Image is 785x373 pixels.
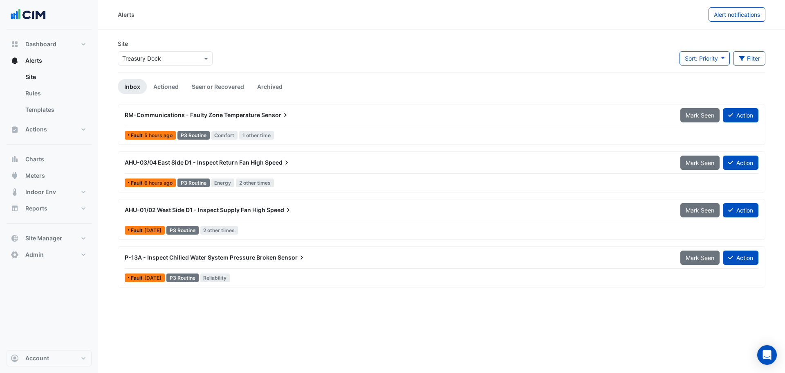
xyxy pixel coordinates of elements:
[680,108,720,122] button: Mark Seen
[11,40,19,48] app-icon: Dashboard
[25,40,56,48] span: Dashboard
[686,112,714,119] span: Mark Seen
[131,133,144,138] span: Fault
[685,55,718,62] span: Sort: Priority
[278,253,306,262] span: Sensor
[118,10,135,19] div: Alerts
[11,172,19,180] app-icon: Meters
[144,275,161,281] span: Fri 04-Jul-2025 12:30 IST
[251,79,289,94] a: Archived
[236,179,274,187] span: 2 other times
[11,234,19,242] app-icon: Site Manager
[25,234,62,242] span: Site Manager
[11,57,19,65] app-icon: Alerts
[7,350,92,366] button: Account
[723,251,758,265] button: Action
[7,184,92,200] button: Indoor Env
[686,159,714,166] span: Mark Seen
[7,167,92,184] button: Meters
[144,180,173,186] span: Thu 14-Aug-2025 10:00 IST
[25,172,45,180] span: Meters
[11,204,19,212] app-icon: Reports
[211,179,235,187] span: Energy
[7,230,92,246] button: Site Manager
[19,85,92,102] a: Rules
[11,251,19,259] app-icon: Admin
[125,159,264,166] span: AHU-03/04 East Side D1 - Inspect Return Fan High
[11,155,19,163] app-icon: Charts
[125,111,260,118] span: RM-Communications - Faulty Zone Temperature
[177,131,210,140] div: P3 Routine
[131,181,144,185] span: Fault
[680,156,720,170] button: Mark Seen
[7,246,92,263] button: Admin
[166,226,199,235] div: P3 Routine
[265,158,291,167] span: Speed
[185,79,251,94] a: Seen or Recovered
[723,203,758,217] button: Action
[686,254,714,261] span: Mark Seen
[25,251,44,259] span: Admin
[733,51,766,66] button: Filter
[118,39,128,48] label: Site
[166,274,199,282] div: P3 Routine
[200,274,230,282] span: Reliability
[25,57,42,65] span: Alerts
[25,125,47,133] span: Actions
[11,125,19,133] app-icon: Actions
[10,7,47,23] img: Company Logo
[144,132,173,138] span: Thu 14-Aug-2025 11:15 IST
[11,188,19,196] app-icon: Indoor Env
[239,131,274,140] span: 1 other time
[147,79,185,94] a: Actioned
[125,206,265,213] span: AHU-01/02 West Side D1 - Inspect Supply Fan High
[267,206,292,214] span: Speed
[25,204,47,212] span: Reports
[7,69,92,121] div: Alerts
[7,121,92,138] button: Actions
[118,79,147,94] a: Inbox
[709,7,765,22] button: Alert notifications
[177,179,210,187] div: P3 Routine
[131,228,144,233] span: Fault
[723,156,758,170] button: Action
[7,200,92,217] button: Reports
[211,131,238,140] span: Comfort
[261,111,289,119] span: Sensor
[7,52,92,69] button: Alerts
[25,155,44,163] span: Charts
[686,207,714,214] span: Mark Seen
[680,251,720,265] button: Mark Seen
[680,51,730,66] button: Sort: Priority
[125,254,276,261] span: P-13A - Inspect Chilled Water System Pressure Broken
[680,203,720,217] button: Mark Seen
[131,276,144,280] span: Fault
[757,345,777,365] div: Open Intercom Messenger
[144,227,161,233] span: Tue 12-Aug-2025 06:15 IST
[714,11,760,18] span: Alert notifications
[7,151,92,167] button: Charts
[19,102,92,118] a: Templates
[723,108,758,122] button: Action
[19,69,92,85] a: Site
[25,188,56,196] span: Indoor Env
[200,226,238,235] span: 2 other times
[25,354,49,362] span: Account
[7,36,92,52] button: Dashboard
